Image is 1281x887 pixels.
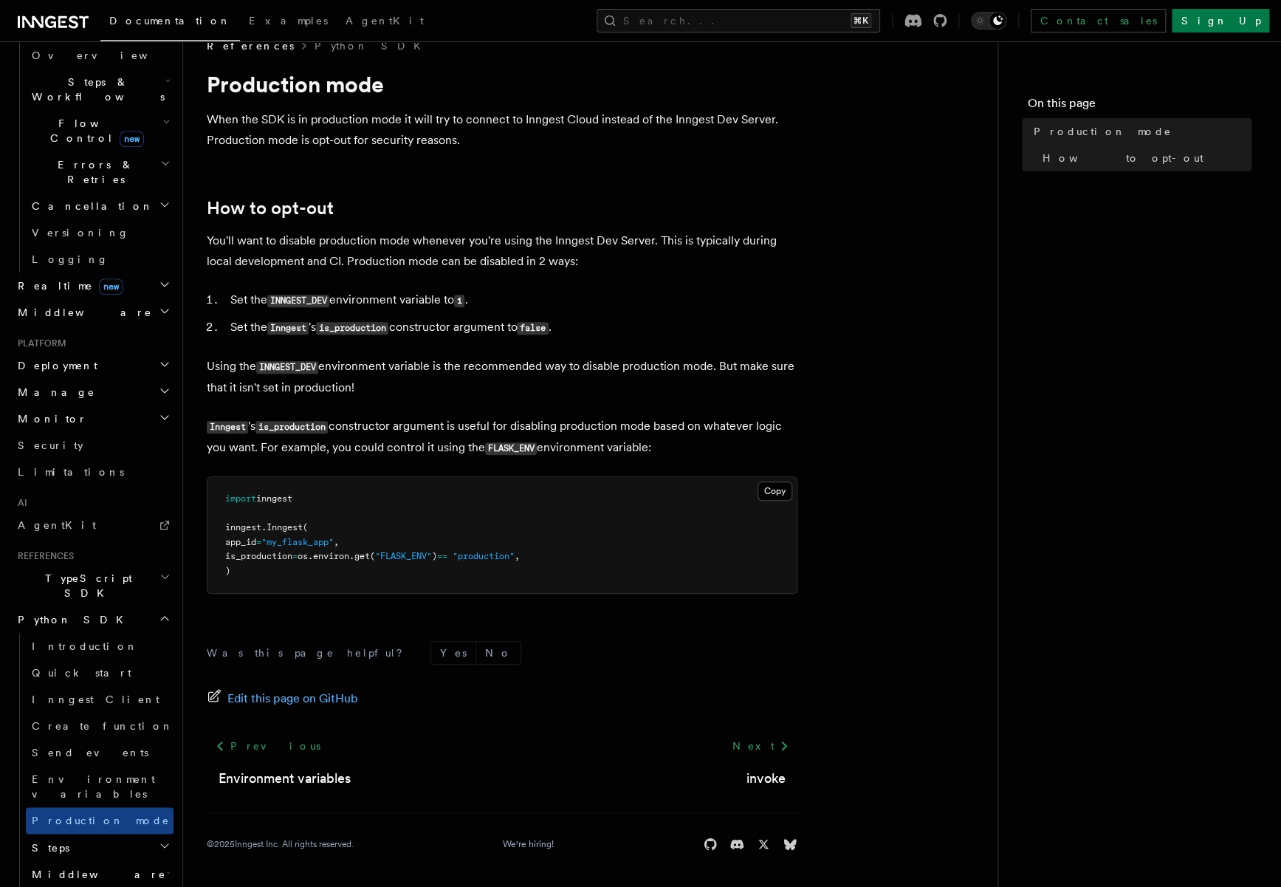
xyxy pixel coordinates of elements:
code: is_production [255,421,328,434]
span: os.environ. [298,551,354,561]
span: Send events [32,747,148,758]
button: Monitor [12,405,174,432]
span: "production" [453,551,515,561]
a: Production mode [1028,118,1251,145]
span: Edit this page on GitHub [227,688,358,709]
span: get [354,551,370,561]
a: Contact sales [1031,9,1166,32]
a: Logging [26,246,174,273]
p: When the SDK is in production mode it will try to connect to Inngest Cloud instead of the Inngest... [207,109,797,151]
a: invoke [746,768,786,789]
span: Limitations [18,466,124,478]
code: FLASK_ENV [485,442,537,455]
span: AgentKit [18,519,96,531]
span: = [256,537,261,547]
span: References [207,38,294,53]
span: Overview [32,49,184,61]
code: Inngest [267,322,309,335]
span: inngest [256,493,292,504]
span: Documentation [109,15,231,27]
button: Steps [26,834,174,860]
span: Realtime [12,278,123,293]
a: Edit this page on GitHub [207,688,358,709]
span: "FLASK_ENV" [375,551,432,561]
a: How to opt-out [207,198,334,219]
span: = [292,551,298,561]
a: Quick start [26,660,174,686]
span: Production mode [32,815,170,826]
span: Quick start [32,667,131,679]
a: Environment variables [26,766,174,807]
h4: On this page [1028,95,1251,118]
span: Deployment [12,358,97,373]
p: You'll want to disable production mode whenever you're using the Inngest Dev Server. This is typi... [207,230,797,272]
span: Middleware [26,866,166,881]
span: Platform [12,338,66,349]
span: Versioning [32,227,129,239]
span: Python SDK [12,612,132,627]
button: Yes [431,642,475,664]
a: Environment variables [219,768,351,789]
span: Errors & Retries [26,157,160,187]
a: Versioning [26,219,174,246]
span: Inngest Client [32,693,159,705]
h1: Production mode [207,71,797,97]
span: AI [12,497,27,509]
code: is_production [316,322,388,335]
li: Set the environment variable to . [226,290,797,311]
span: AgentKit [346,15,424,27]
button: Cancellation [26,193,174,219]
span: Manage [12,385,95,400]
a: Production mode [26,807,174,834]
button: Deployment [12,352,174,379]
button: Realtimenew [12,273,174,299]
a: Sign Up [1172,9,1269,32]
a: Next [723,733,797,759]
span: Inngest [267,522,303,532]
a: Introduction [26,633,174,660]
span: Create function [32,720,174,732]
a: Documentation [100,4,240,41]
span: ( [370,551,375,561]
a: Security [12,432,174,459]
span: References [12,550,74,562]
button: Search...⌘K [597,9,880,32]
span: Examples [249,15,328,27]
a: Limitations [12,459,174,485]
a: We're hiring! [503,838,554,850]
code: Inngest [207,421,248,434]
span: Environment variables [32,773,155,800]
span: Monitor [12,411,87,426]
div: © 2025 Inngest Inc. All rights reserved. [207,838,354,850]
button: Middleware [12,299,174,326]
p: Using the environment variable is the recommended way to disable production mode. But make sure t... [207,356,797,398]
span: Security [18,439,83,451]
button: Toggle dark mode [971,12,1006,30]
div: Inngest Functions [12,42,174,273]
code: 1 [454,295,464,307]
a: Inngest Client [26,686,174,713]
span: ) [432,551,437,561]
span: . [261,522,267,532]
span: inngest [225,522,261,532]
button: Flow Controlnew [26,110,174,151]
button: No [476,642,521,664]
p: 's constructor argument is useful for disabling production mode based on whatever logic you want.... [207,416,797,459]
span: , [334,537,339,547]
span: Flow Control [26,116,162,145]
span: Steps & Workflows [26,75,165,104]
button: TypeScript SDK [12,565,174,606]
li: Set the 's constructor argument to . [226,317,797,338]
span: ( [303,522,308,532]
a: Overview [26,42,174,69]
a: Create function [26,713,174,739]
span: Middleware [12,305,152,320]
span: new [99,278,123,295]
button: Manage [12,379,174,405]
span: "my_flask_app" [261,537,334,547]
a: AgentKit [337,4,433,40]
span: How to opt-out [1043,151,1203,165]
code: false [517,322,548,335]
span: == [437,551,447,561]
span: , [515,551,520,561]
